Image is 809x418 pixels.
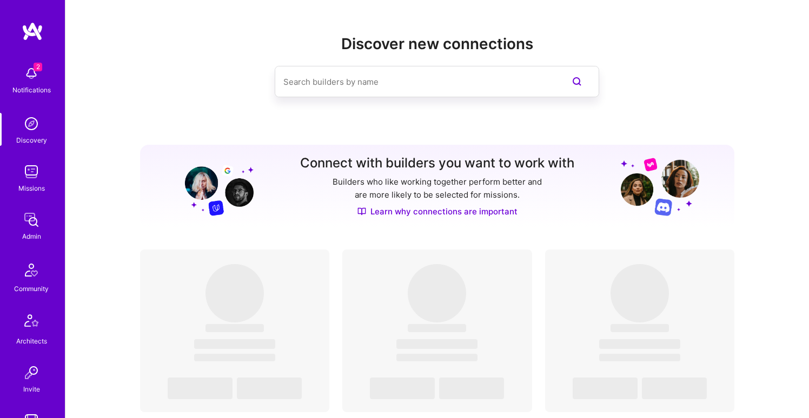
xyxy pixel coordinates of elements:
img: bell [21,63,42,84]
span: ‌ [237,377,302,399]
img: Grow your network [621,157,699,216]
p: Builders who like working together perform better and are more likely to be selected for missions. [330,176,544,201]
div: Architects [16,335,47,347]
div: Community [14,283,49,294]
span: ‌ [194,354,275,361]
img: discovery [21,113,42,134]
img: teamwork [21,161,42,183]
img: Community [18,257,44,283]
div: Notifications [12,84,51,96]
span: ‌ [396,354,478,361]
span: ‌ [573,377,638,399]
img: admin teamwork [21,209,42,231]
span: ‌ [611,324,669,332]
div: Invite [23,383,40,395]
img: Invite [21,362,42,383]
img: logo [22,22,43,41]
input: Search builders by name [283,68,547,96]
span: ‌ [205,264,264,322]
div: Discovery [16,134,47,146]
span: ‌ [439,377,504,399]
i: icon SearchPurple [571,75,583,88]
h3: Connect with builders you want to work with [300,156,574,171]
span: ‌ [370,377,435,399]
img: Discover [357,207,366,216]
div: Missions [18,183,45,194]
span: ‌ [599,339,680,349]
span: ‌ [194,339,275,349]
span: ‌ [599,354,680,361]
span: ‌ [642,377,707,399]
img: Grow your network [175,157,254,216]
span: ‌ [408,324,466,332]
a: Learn why connections are important [357,206,518,217]
span: ‌ [408,264,466,322]
img: Architects [18,309,44,335]
span: ‌ [611,264,669,322]
span: ‌ [396,339,478,349]
span: ‌ [205,324,264,332]
div: Admin [22,231,41,242]
span: ‌ [168,377,233,399]
h2: Discover new connections [140,35,735,53]
span: 2 [34,63,42,71]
